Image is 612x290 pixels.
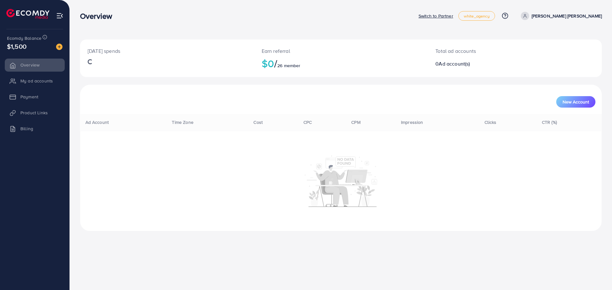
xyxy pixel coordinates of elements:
[56,44,62,50] img: image
[7,35,41,41] span: Ecomdy Balance
[532,12,602,20] p: [PERSON_NAME] [PERSON_NAME]
[556,96,595,108] button: New Account
[262,47,420,55] p: Earn referral
[435,47,550,55] p: Total ad accounts
[80,11,117,21] h3: Overview
[464,14,490,18] span: white_agency
[277,62,300,69] span: 26 member
[262,57,420,69] h2: $0
[458,11,495,21] a: white_agency
[563,100,589,104] span: New Account
[518,12,602,20] a: [PERSON_NAME] [PERSON_NAME]
[274,56,277,71] span: /
[56,12,63,19] img: menu
[88,47,246,55] p: [DATE] spends
[6,9,49,19] img: logo
[439,60,470,67] span: Ad account(s)
[7,42,26,51] span: $1,500
[419,12,453,20] p: Switch to Partner
[435,61,550,67] h2: 0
